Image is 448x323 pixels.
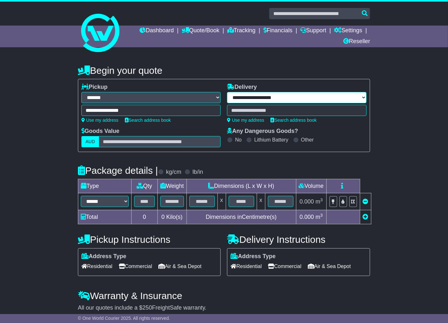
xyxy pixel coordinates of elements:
td: Qty [131,179,157,193]
label: lb/in [193,169,203,176]
label: Delivery [227,84,257,91]
span: Residential [81,261,112,271]
a: Use my address [227,118,264,123]
td: Type [78,179,131,193]
td: Kilo(s) [157,210,186,224]
label: Lithium Battery [254,137,288,143]
label: AUD [81,136,99,147]
td: 0 [131,210,157,224]
td: x [217,193,226,210]
td: Total [78,210,131,224]
a: Remove this item [363,198,368,205]
h4: Pickup Instructions [78,234,221,245]
a: Tracking [227,26,255,36]
span: 0.000 [300,198,314,205]
span: Air & Sea Depot [308,261,351,271]
span: Residential [231,261,262,271]
h4: Warranty & Insurance [78,290,370,301]
span: Commercial [268,261,301,271]
label: No [235,137,241,143]
label: Goods Value [81,128,119,135]
span: © One World Courier 2025. All rights reserved. [78,316,170,321]
a: Use my address [81,118,118,123]
td: Weight [157,179,186,193]
span: m [315,198,323,205]
span: 250 [142,304,152,311]
span: m [315,214,323,220]
div: All our quotes include a $ FreightSafe warranty. [78,304,370,311]
h4: Package details | [78,165,158,176]
a: Quote/Book [182,26,219,36]
label: Address Type [81,253,126,260]
a: Dashboard [140,26,174,36]
td: Volume [296,179,326,193]
span: 0 [162,214,165,220]
a: Support [300,26,326,36]
td: Dimensions (L x W x H) [186,179,296,193]
a: Add new item [363,214,368,220]
a: Reseller [343,36,370,47]
span: Commercial [119,261,152,271]
span: Air & Sea Depot [158,261,201,271]
a: Settings [334,26,362,36]
label: Any Dangerous Goods? [227,128,298,135]
h4: Begin your quote [78,65,370,76]
label: kg/cm [166,169,181,176]
td: x [257,193,265,210]
label: Address Type [231,253,276,260]
sup: 3 [320,197,323,202]
label: Other [301,137,314,143]
td: Dimensions in Centimetre(s) [186,210,296,224]
a: Search address book [271,118,317,123]
label: Pickup [81,84,108,91]
h4: Delivery Instructions [227,234,370,245]
a: Search address book [125,118,171,123]
span: 0.000 [300,214,314,220]
sup: 3 [320,213,323,218]
a: Financials [263,26,292,36]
